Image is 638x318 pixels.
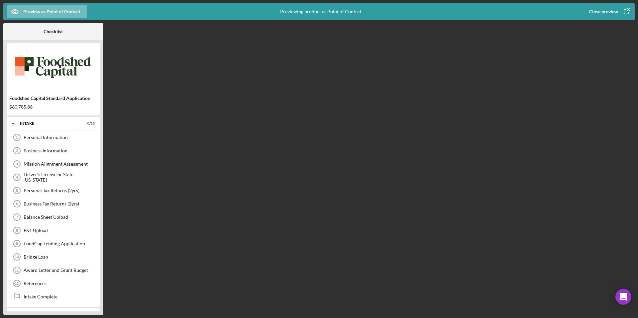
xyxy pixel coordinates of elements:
tspan: 12 [15,281,19,285]
div: Award Letter and Grant Budget [24,268,96,273]
div: FoodCap Lending Application [24,241,96,246]
div: $60,785.86 [9,104,97,110]
div: Foodshed Capital Standard Application [9,96,97,101]
tspan: 8 [16,228,18,232]
tspan: 10 [15,255,19,259]
div: P&L Upload [24,228,96,233]
div: Intake [20,121,78,125]
button: Preview as Point of Contact [7,5,87,18]
div: Previewing product as Point of Contact [280,3,362,20]
img: Product logo [7,46,100,86]
tspan: 9 [16,242,18,246]
tspan: 1 [16,135,18,139]
div: Business Information [24,148,96,153]
div: Business Tax Returns (2yrs) [24,201,96,206]
div: References [24,281,96,286]
div: Driver's License or State [US_STATE] [24,172,96,183]
tspan: 2 [16,149,18,153]
tspan: 3 [16,162,18,166]
b: Checklist [44,29,63,34]
div: Intake Complete [24,294,96,299]
div: Personal Information [24,135,96,140]
tspan: 6 [16,202,18,206]
div: Close preview [589,5,618,18]
tspan: 5 [16,189,18,193]
div: Bridge Loan [24,254,96,260]
div: Personal Tax Returns (2yrs) [24,188,96,193]
div: Open Intercom Messenger [615,289,631,305]
div: Mission Alignment Assessment [24,161,96,167]
tspan: 4 [16,175,18,179]
tspan: 11 [15,268,19,272]
tspan: 7 [16,215,18,219]
div: 0 / 13 [83,121,95,125]
button: Close preview [583,5,635,18]
div: Balance Sheet Upload [24,214,96,220]
div: Preview as Point of Contact [23,5,80,18]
